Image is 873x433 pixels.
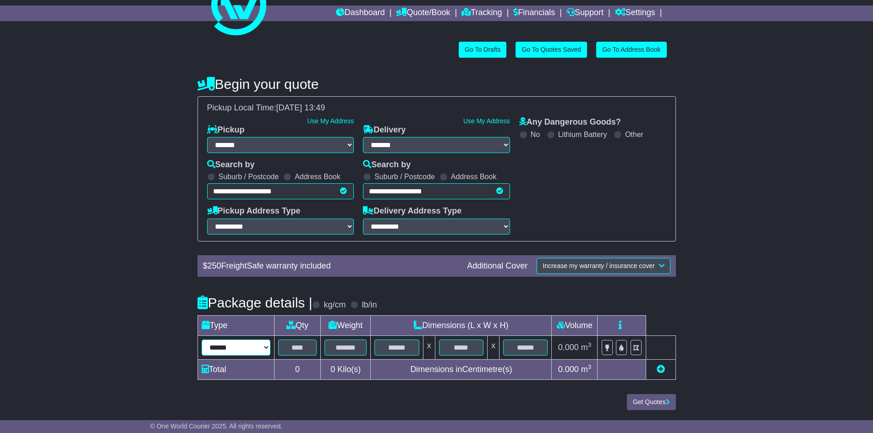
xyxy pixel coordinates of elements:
label: Any Dangerous Goods? [519,117,621,127]
td: Weight [321,315,371,335]
span: m [581,365,592,374]
td: Type [198,315,274,335]
span: m [581,343,592,352]
span: 0.000 [558,365,579,374]
span: 0.000 [558,343,579,352]
td: Kilo(s) [321,359,371,379]
label: kg/cm [324,300,346,310]
label: Search by [207,160,255,170]
span: [DATE] 13:49 [276,103,325,112]
label: Lithium Battery [558,130,607,139]
label: No [531,130,540,139]
label: Suburb / Postcode [374,172,435,181]
td: Volume [552,315,598,335]
td: x [423,335,435,359]
span: 0 [330,365,335,374]
span: Increase my warranty / insurance cover [543,262,654,269]
h4: Begin your quote [198,77,676,92]
label: lb/in [362,300,377,310]
a: Go To Quotes Saved [516,42,587,58]
sup: 3 [588,363,592,370]
sup: 3 [588,341,592,348]
label: Delivery [363,125,406,135]
label: Pickup Address Type [207,206,301,216]
div: Pickup Local Time: [203,103,671,113]
label: Address Book [451,172,497,181]
a: Quote/Book [396,5,450,21]
a: Support [566,5,604,21]
button: Get Quotes [627,394,676,410]
td: 0 [274,359,321,379]
span: © One World Courier 2025. All rights reserved. [150,422,283,430]
td: Dimensions in Centimetre(s) [371,359,552,379]
a: Settings [615,5,655,21]
label: Address Book [295,172,340,181]
a: Use My Address [307,117,354,125]
a: Use My Address [463,117,510,125]
a: Financials [513,5,555,21]
label: Delivery Address Type [363,206,461,216]
label: Search by [363,160,411,170]
label: Other [625,130,643,139]
td: Total [198,359,274,379]
td: Qty [274,315,321,335]
a: Tracking [461,5,502,21]
td: x [488,335,500,359]
h4: Package details | [198,295,313,310]
a: Dashboard [336,5,385,21]
label: Pickup [207,125,245,135]
div: $ FreightSafe warranty included [198,261,463,271]
td: Dimensions (L x W x H) [371,315,552,335]
a: Add new item [657,365,665,374]
button: Increase my warranty / insurance cover [537,258,670,274]
div: Additional Cover [462,261,532,271]
a: Go To Address Book [596,42,666,58]
label: Suburb / Postcode [219,172,279,181]
span: 250 [208,261,221,270]
a: Go To Drafts [459,42,506,58]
